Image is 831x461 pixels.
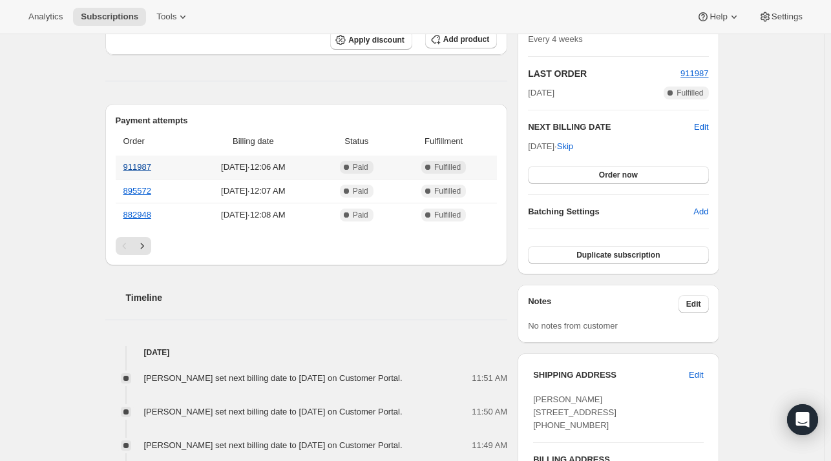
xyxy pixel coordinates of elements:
span: [DATE] [528,87,554,99]
span: 11:49 AM [472,439,507,452]
button: Next [133,237,151,255]
span: Fulfilled [434,162,461,172]
button: Add [686,201,716,222]
span: [PERSON_NAME] set next billing date to [DATE] on Customer Portal. [144,407,403,416]
span: Apply discount [348,35,405,45]
span: Skip [557,140,573,153]
a: 911987 [123,162,151,172]
span: Fulfilled [434,186,461,196]
span: Fulfillment [398,135,489,148]
span: 11:50 AM [472,405,507,418]
span: Fulfilled [677,88,703,98]
button: Help [689,8,748,26]
span: Paid [353,186,368,196]
span: Edit [689,369,703,382]
span: [DATE] · [528,141,573,151]
span: Analytics [28,12,63,22]
span: Billing date [191,135,315,148]
h6: Batching Settings [528,205,693,218]
span: No notes from customer [528,321,618,331]
h2: Payment attempts [116,114,498,127]
span: Add product [443,34,489,45]
button: Analytics [21,8,70,26]
button: Skip [549,136,581,157]
nav: Pagination [116,237,498,255]
div: Open Intercom Messenger [787,404,818,435]
button: Add product [425,30,497,48]
span: Every 4 weeks [528,34,583,44]
span: Paid [353,162,368,172]
span: 11:51 AM [472,372,507,385]
span: Settings [772,12,803,22]
button: Apply discount [330,30,412,50]
span: Status [322,135,390,148]
span: [PERSON_NAME] set next billing date to [DATE] on Customer Portal. [144,440,403,450]
button: Edit [678,295,709,313]
span: [DATE] · 12:08 AM [191,209,315,221]
button: Subscriptions [73,8,146,26]
button: Settings [751,8,810,26]
span: [DATE] · 12:07 AM [191,185,315,198]
span: Edit [686,299,701,309]
button: Order now [528,166,708,184]
th: Order [116,127,188,156]
h2: LAST ORDER [528,67,680,80]
span: Tools [156,12,176,22]
span: [PERSON_NAME] set next billing date to [DATE] on Customer Portal. [144,373,403,383]
button: Edit [694,121,708,134]
button: Duplicate subscription [528,246,708,264]
span: Help [710,12,727,22]
button: Edit [681,365,711,385]
h2: Timeline [126,291,508,304]
span: Paid [353,210,368,220]
span: Subscriptions [81,12,138,22]
h3: Notes [528,295,678,313]
a: 911987 [680,68,708,78]
span: Order now [599,170,638,180]
a: 882948 [123,210,151,220]
span: Fulfilled [434,210,461,220]
span: Duplicate subscription [576,250,660,260]
a: 895572 [123,186,151,196]
h4: [DATE] [105,346,508,359]
span: [DATE] · 12:06 AM [191,161,315,174]
button: 911987 [680,67,708,80]
h3: SHIPPING ADDRESS [533,369,689,382]
span: Add [693,205,708,218]
h2: NEXT BILLING DATE [528,121,694,134]
span: [PERSON_NAME] [STREET_ADDRESS] [PHONE_NUMBER] [533,394,616,430]
button: Tools [149,8,197,26]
